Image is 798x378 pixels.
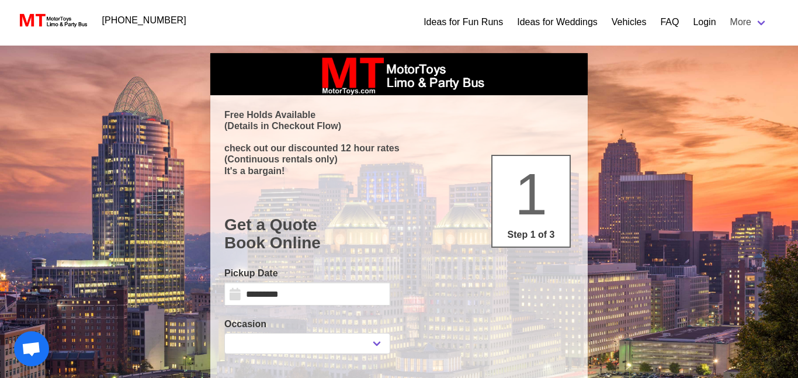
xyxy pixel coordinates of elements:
h1: Get a Quote Book Online [224,216,574,252]
div: Open chat [14,331,49,366]
p: Free Holds Available [224,109,574,120]
a: Ideas for Weddings [517,15,598,29]
span: 1 [515,161,547,227]
p: Step 1 of 3 [497,228,565,242]
a: Ideas for Fun Runs [424,15,503,29]
p: (Details in Checkout Flow) [224,120,574,131]
a: Vehicles [612,15,647,29]
img: MotorToys Logo [16,12,88,29]
p: (Continuous rentals only) [224,154,574,165]
a: [PHONE_NUMBER] [95,9,193,32]
a: FAQ [660,15,679,29]
a: More [723,11,775,34]
a: Login [693,15,716,29]
p: It's a bargain! [224,165,574,176]
p: check out our discounted 12 hour rates [224,143,574,154]
img: box_logo_brand.jpeg [311,53,487,95]
label: Pickup Date [224,266,390,280]
label: Occasion [224,317,390,331]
